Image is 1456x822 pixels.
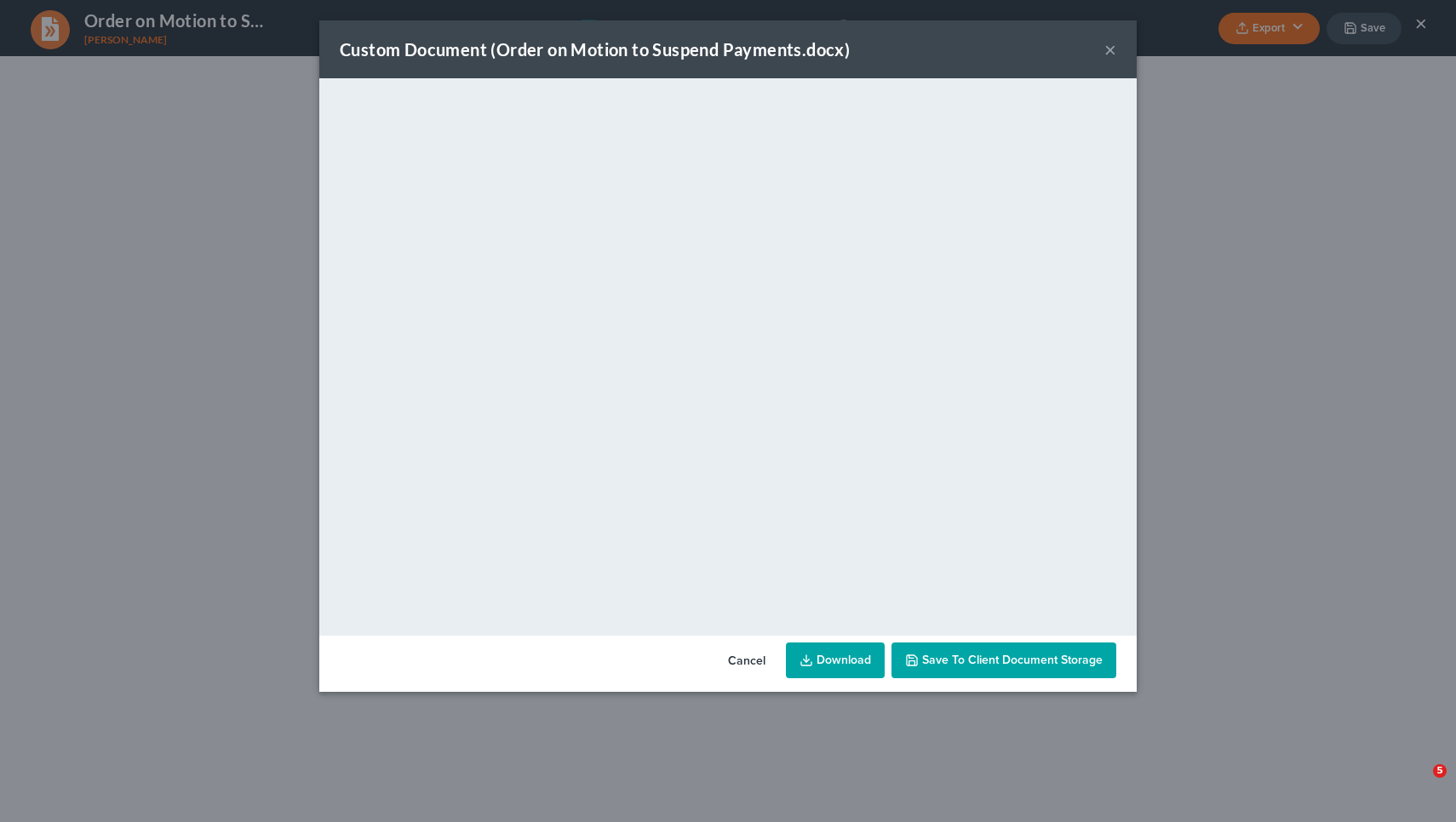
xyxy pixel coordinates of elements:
[340,37,850,61] div: Custom Document (Order on Motion to Suspend Payments.docx)
[786,642,885,678] a: Download
[319,78,1137,631] iframe: <object ng-attr-data='[URL][DOMAIN_NAME]' type='application/pdf' width='100%' height='650px'></ob...
[714,644,779,678] button: Cancel
[1433,764,1447,778] span: 5
[891,642,1116,678] button: Save to Client Document Storage
[1398,764,1439,805] iframe: Intercom live chat
[1104,39,1116,60] button: ×
[922,653,1103,667] span: Save to Client Document Storage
